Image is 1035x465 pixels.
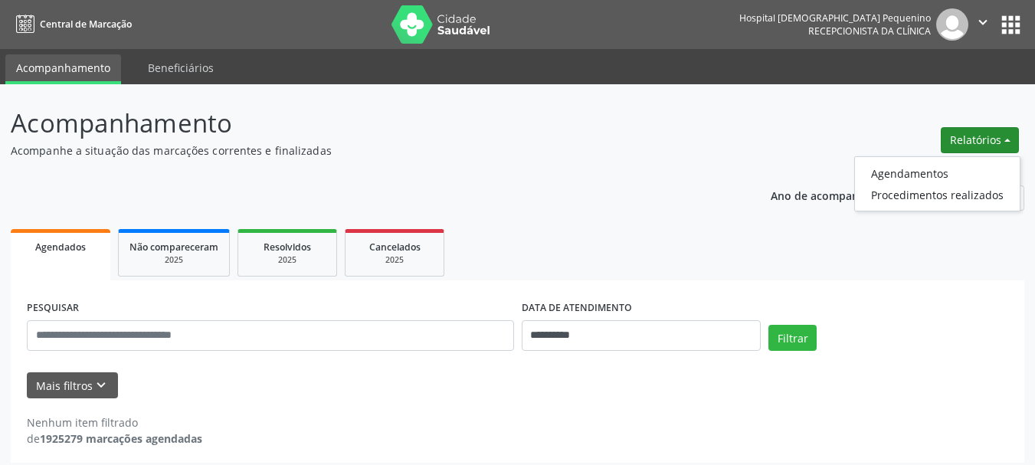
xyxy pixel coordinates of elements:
[27,414,202,431] div: Nenhum item filtrado
[137,54,224,81] a: Beneficiários
[11,142,720,159] p: Acompanhe a situação das marcações correntes e finalizadas
[35,241,86,254] span: Agendados
[249,254,326,266] div: 2025
[356,254,433,266] div: 2025
[808,25,931,38] span: Recepcionista da clínica
[968,8,997,41] button: 
[5,54,121,84] a: Acompanhamento
[129,241,218,254] span: Não compareceram
[768,325,817,351] button: Filtrar
[522,296,632,320] label: DATA DE ATENDIMENTO
[739,11,931,25] div: Hospital [DEMOGRAPHIC_DATA] Pequenino
[936,8,968,41] img: img
[27,372,118,399] button: Mais filtroskeyboard_arrow_down
[941,127,1019,153] button: Relatórios
[854,156,1020,211] ul: Relatórios
[27,431,202,447] div: de
[974,14,991,31] i: 
[93,377,110,394] i: keyboard_arrow_down
[997,11,1024,38] button: apps
[264,241,311,254] span: Resolvidos
[771,185,906,205] p: Ano de acompanhamento
[855,162,1020,184] a: Agendamentos
[40,431,202,446] strong: 1925279 marcações agendadas
[27,296,79,320] label: PESQUISAR
[369,241,421,254] span: Cancelados
[40,18,132,31] span: Central de Marcação
[11,11,132,37] a: Central de Marcação
[11,104,720,142] p: Acompanhamento
[855,184,1020,205] a: Procedimentos realizados
[129,254,218,266] div: 2025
